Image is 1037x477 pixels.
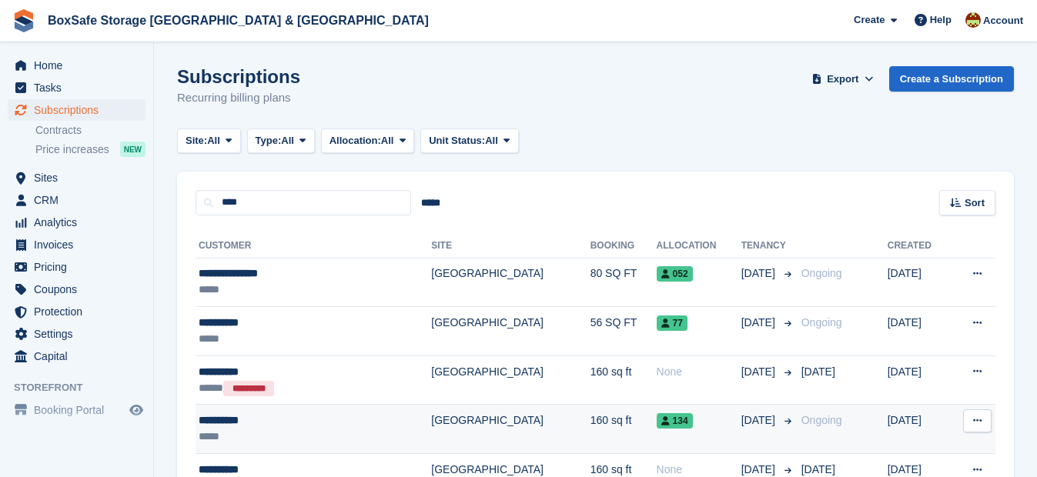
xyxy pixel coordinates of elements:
span: Export [827,72,858,87]
a: menu [8,279,146,300]
span: Booking Portal [34,399,126,421]
span: Sort [965,195,985,211]
span: All [207,133,220,148]
td: [DATE] [888,307,950,356]
span: 134 [657,413,693,429]
span: All [485,133,498,148]
a: menu [8,55,146,76]
img: Kim [965,12,981,28]
a: menu [8,77,146,98]
span: 77 [657,315,687,331]
button: Unit Status: All [420,128,518,154]
span: Unit Status: [429,133,485,148]
th: Tenancy [741,234,795,259]
a: Create a Subscription [889,66,1014,92]
span: [DATE] [801,463,835,475]
span: All [381,133,394,148]
span: Price increases [35,142,109,157]
span: Type: [256,133,282,148]
span: Coupons [34,279,126,300]
span: Ongoing [801,414,842,426]
span: [DATE] [741,265,778,282]
td: 80 SQ FT [590,258,657,307]
th: Customer [196,234,431,259]
a: menu [8,256,146,278]
span: [DATE] [741,364,778,380]
a: Price increases NEW [35,141,146,158]
img: stora-icon-8386f47178a22dfd0bd8f6a31ec36ba5ce8667c1dd55bd0f319d3a0aa187defe.svg [12,9,35,32]
span: [DATE] [741,412,778,429]
p: Recurring billing plans [177,89,300,107]
td: 160 sq ft [590,405,657,454]
button: Site: All [177,128,241,154]
span: Site: [186,133,207,148]
td: [GEOGRAPHIC_DATA] [431,307,590,356]
a: menu [8,345,146,367]
a: menu [8,212,146,233]
span: Protection [34,301,126,322]
span: All [281,133,294,148]
div: None [657,364,741,380]
span: Analytics [34,212,126,233]
span: Storefront [14,380,153,395]
span: Tasks [34,77,126,98]
span: Pricing [34,256,126,278]
th: Created [888,234,950,259]
a: menu [8,234,146,255]
td: [DATE] [888,258,950,307]
span: Ongoing [801,316,842,329]
span: Capital [34,345,126,367]
span: Allocation: [329,133,381,148]
td: [GEOGRAPHIC_DATA] [431,355,590,405]
span: Home [34,55,126,76]
td: 56 SQ FT [590,307,657,356]
div: NEW [120,142,146,157]
span: 052 [657,266,693,282]
span: CRM [34,189,126,211]
span: Subscriptions [34,99,126,121]
a: menu [8,323,146,345]
td: [DATE] [888,405,950,454]
span: [DATE] [801,365,835,378]
span: Invoices [34,234,126,255]
a: menu [8,399,146,421]
td: [DATE] [888,355,950,405]
span: Ongoing [801,267,842,279]
a: BoxSafe Storage [GEOGRAPHIC_DATA] & [GEOGRAPHIC_DATA] [42,8,435,33]
button: Allocation: All [321,128,415,154]
button: Export [809,66,877,92]
th: Site [431,234,590,259]
span: [DATE] [741,315,778,331]
span: Account [983,13,1023,28]
th: Booking [590,234,657,259]
a: Preview store [127,401,146,419]
h1: Subscriptions [177,66,300,87]
a: menu [8,167,146,188]
a: menu [8,301,146,322]
span: Help [930,12,952,28]
td: [GEOGRAPHIC_DATA] [431,258,590,307]
span: Settings [34,323,126,345]
span: Create [854,12,885,28]
td: 160 sq ft [590,355,657,405]
td: [GEOGRAPHIC_DATA] [431,405,590,454]
span: Sites [34,167,126,188]
th: Allocation [657,234,741,259]
a: menu [8,99,146,121]
button: Type: All [247,128,315,154]
a: Contracts [35,123,146,138]
a: menu [8,189,146,211]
